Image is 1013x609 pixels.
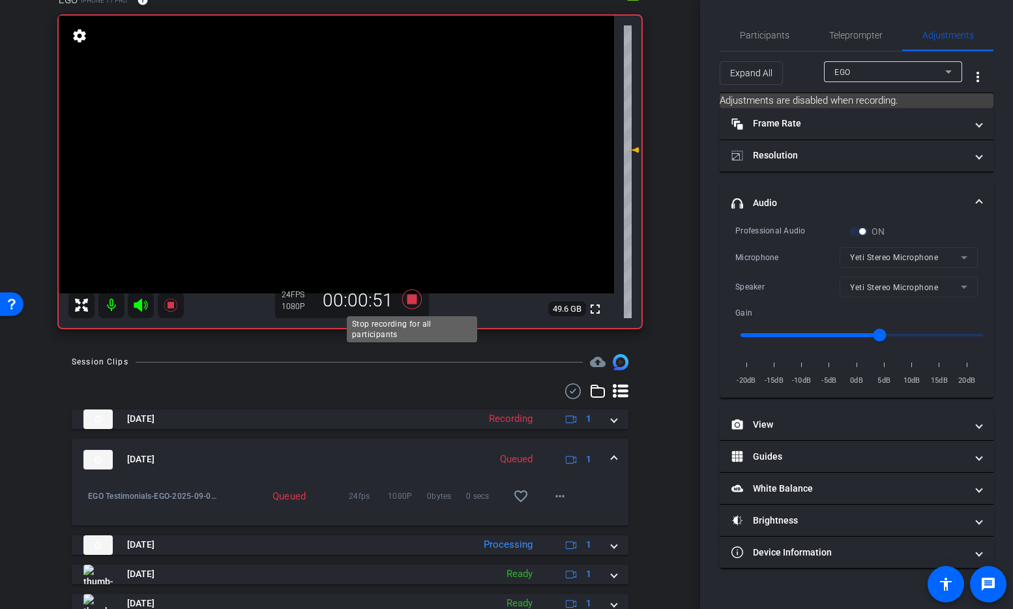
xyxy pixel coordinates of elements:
[818,374,840,387] span: -5dB
[72,481,628,526] div: thumb-nail[DATE]Queued1
[970,69,986,85] mat-icon: more_vert
[72,535,628,555] mat-expansion-panel-header: thumb-nail[DATE]Processing1
[282,290,314,300] div: 24
[493,452,539,467] div: Queued
[956,374,978,387] span: 20dB
[731,514,966,527] mat-panel-title: Brightness
[88,490,221,503] span: EGO Testimonials-EGO-2025-09-02-11-09-50-491-0
[83,565,113,584] img: thumb-nail
[72,355,128,368] div: Session Clips
[314,290,402,312] div: 00:00:51
[587,301,603,317] mat-icon: fullscreen
[735,280,840,293] div: Speaker
[873,374,895,387] span: 5dB
[922,31,974,40] span: Adjustments
[586,538,591,552] span: 1
[735,224,849,237] div: Professional Audio
[735,251,840,264] div: Microphone
[500,567,539,582] div: Ready
[730,61,772,85] span: Expand All
[127,412,154,426] span: [DATE]
[829,31,883,40] span: Teleprompter
[72,439,628,481] mat-expansion-panel-header: thumb-nail[DATE]Queued1
[70,28,89,44] mat-icon: settings
[731,117,966,130] mat-panel-title: Frame Rate
[962,61,993,93] button: More Options for Adjustments Panel
[720,441,993,472] mat-expansion-panel-header: Guides
[427,490,466,503] span: 0bytes
[720,537,993,568] mat-expansion-panel-header: Device Information
[347,316,477,342] div: Stop recording for all participants
[720,409,993,440] mat-expansion-panel-header: View
[586,412,591,426] span: 1
[731,418,966,432] mat-panel-title: View
[763,374,785,387] span: -15dB
[388,490,427,503] span: 1080P
[613,354,628,370] img: Session clips
[928,374,950,387] span: 15dB
[586,567,591,581] span: 1
[720,183,993,224] mat-expansion-panel-header: Audio
[731,450,966,464] mat-panel-title: Guides
[282,301,314,312] div: 1080P
[466,490,505,503] span: 0 secs
[482,411,539,426] div: Recording
[731,196,966,210] mat-panel-title: Audio
[791,374,813,387] span: -10dB
[740,31,789,40] span: Participants
[731,482,966,496] mat-panel-title: White Balance
[349,490,388,503] span: 24fps
[548,301,586,317] span: 49.6 GB
[720,108,993,140] mat-expansion-panel-header: Frame Rate
[590,354,606,370] mat-icon: cloud_upload
[127,453,154,466] span: [DATE]
[731,546,966,559] mat-panel-title: Device Information
[590,354,606,370] span: Destinations for your clips
[980,576,996,592] mat-icon: message
[83,409,113,429] img: thumb-nail
[266,490,304,503] div: Queued
[901,374,923,387] span: 10dB
[624,142,639,158] mat-icon: 3 dB
[127,538,154,552] span: [DATE]
[72,565,628,584] mat-expansion-panel-header: thumb-nail[DATE]Ready1
[83,450,113,469] img: thumb-nail
[720,505,993,536] mat-expansion-panel-header: Brightness
[586,453,591,466] span: 1
[720,224,993,398] div: Audio
[513,488,529,504] mat-icon: favorite_border
[720,61,783,85] button: Expand All
[845,374,868,387] span: 0dB
[735,306,849,319] div: Gain
[869,225,885,238] label: ON
[735,374,757,387] span: -20dB
[720,473,993,504] mat-expansion-panel-header: White Balance
[938,576,954,592] mat-icon: accessibility
[127,567,154,581] span: [DATE]
[720,93,993,108] mat-card: Adjustments are disabled when recording.
[834,68,851,77] span: EGO
[291,290,304,299] span: FPS
[731,149,966,162] mat-panel-title: Resolution
[477,537,539,552] div: Processing
[720,140,993,171] mat-expansion-panel-header: Resolution
[552,488,568,504] mat-icon: more_horiz
[83,535,113,555] img: thumb-nail
[72,409,628,429] mat-expansion-panel-header: thumb-nail[DATE]Recording1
